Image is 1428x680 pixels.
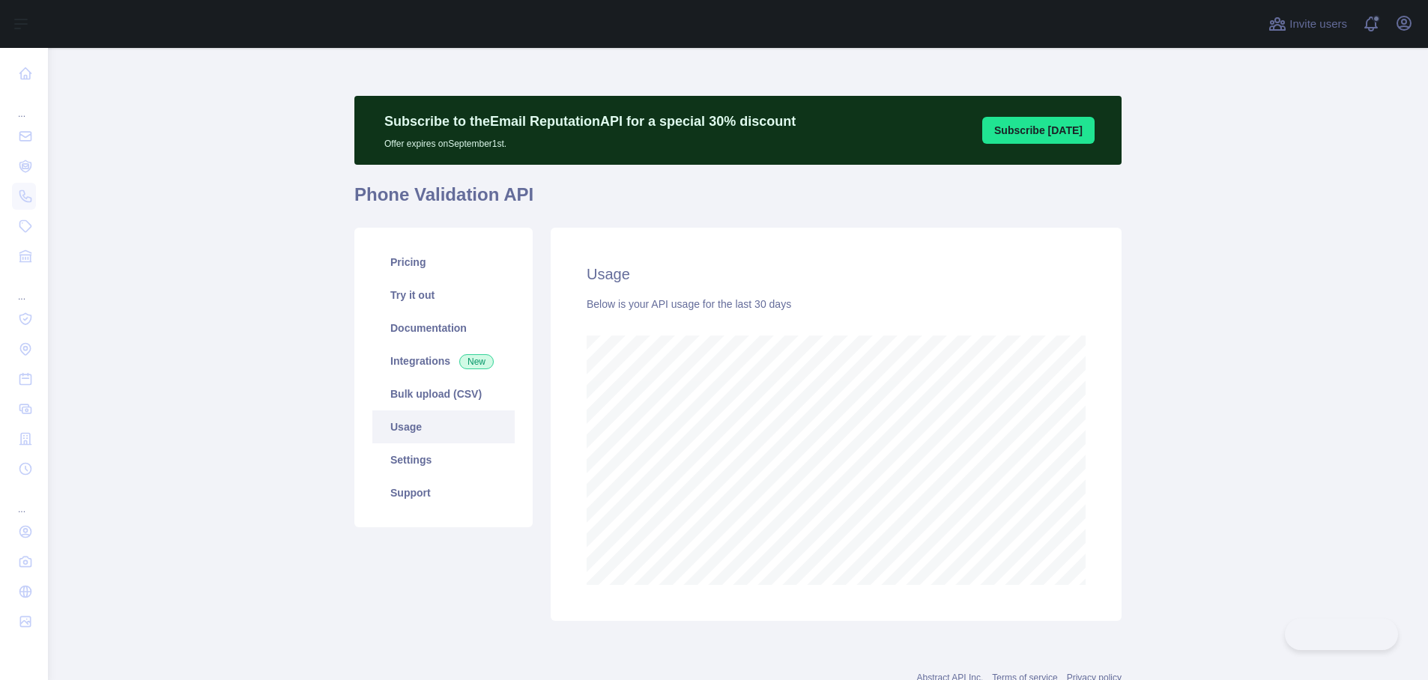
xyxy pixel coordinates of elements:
[384,111,796,132] p: Subscribe to the Email Reputation API for a special 30 % discount
[1285,619,1398,650] iframe: Toggle Customer Support
[982,117,1095,144] button: Subscribe [DATE]
[12,485,36,515] div: ...
[372,443,515,476] a: Settings
[354,183,1122,219] h1: Phone Validation API
[384,132,796,150] p: Offer expires on September 1st.
[12,90,36,120] div: ...
[1289,16,1347,33] span: Invite users
[372,344,515,377] a: Integrations New
[372,410,515,443] a: Usage
[587,297,1086,312] div: Below is your API usage for the last 30 days
[372,476,515,509] a: Support
[1265,12,1350,36] button: Invite users
[372,279,515,312] a: Try it out
[372,246,515,279] a: Pricing
[587,264,1086,285] h2: Usage
[12,273,36,303] div: ...
[459,354,494,369] span: New
[372,377,515,410] a: Bulk upload (CSV)
[372,312,515,344] a: Documentation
